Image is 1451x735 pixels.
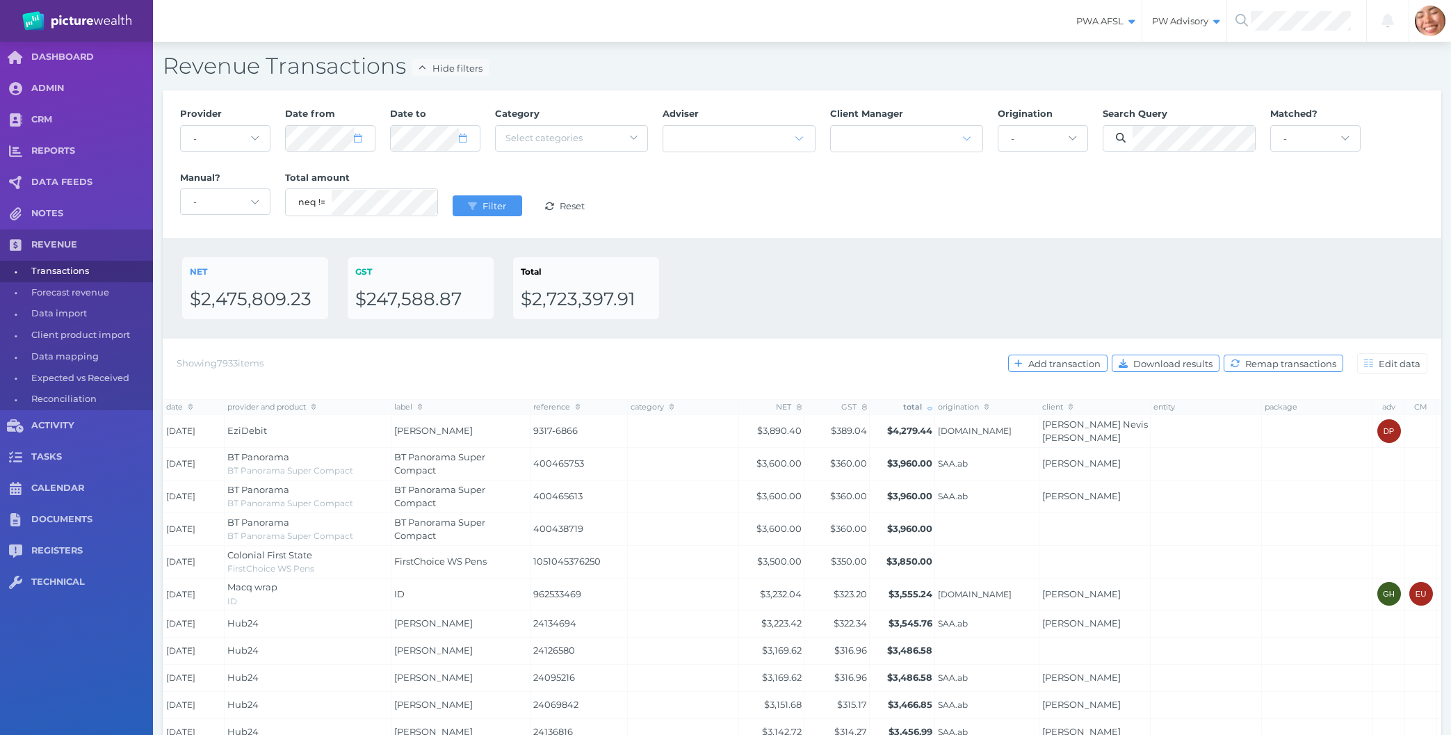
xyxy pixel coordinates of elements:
span: Search Query [1103,108,1167,119]
td: AdamMatthewsDRF.cm [935,415,1039,448]
span: Date from [285,108,335,119]
span: [PERSON_NAME] [394,425,473,436]
span: Hub24 [227,617,259,629]
button: Filter [453,195,522,216]
span: REGISTERS [31,545,153,557]
span: $3,169.62 [762,672,802,683]
span: category [631,402,674,412]
span: $3,500.00 [757,556,802,567]
span: GST [355,266,372,277]
span: Client product import [31,325,148,346]
span: 24069842 [533,698,625,712]
td: DaleScally.cm [935,578,1039,611]
button: Download results [1112,355,1219,372]
span: $3,545.76 [889,617,932,629]
td: 9317-6866 [530,415,628,448]
span: [DOMAIN_NAME] [938,426,1037,437]
span: $3,151.68 [764,699,802,710]
td: SAA.ab [935,480,1039,513]
span: $4,279.44 [887,425,932,436]
span: Provider [180,108,222,119]
div: $2,723,397.91 [521,288,651,312]
span: provider and product [227,402,316,412]
td: [DATE] [163,692,225,719]
span: Transactions [31,261,148,282]
span: Total [521,266,542,277]
span: $3,600.00 [756,490,802,501]
td: 24126580 [530,638,628,665]
td: SAA.ab [935,448,1039,480]
span: NET [776,402,802,412]
img: PW [22,11,131,31]
h2: Revenue Transactions [163,51,1441,81]
img: Sabrina Mena [1415,6,1445,36]
span: BT Panorama Super Compact [394,451,485,476]
td: SAA.ab [935,665,1039,692]
span: $360.00 [830,458,867,469]
td: [DATE] [163,665,225,692]
td: [DATE] [163,578,225,611]
button: Reset [530,195,600,216]
span: BT Panorama Super Compact [227,498,353,508]
span: Select categories [505,132,583,143]
td: SAA.ab [935,692,1039,719]
td: [DATE] [163,448,225,480]
span: Origination [998,108,1053,119]
th: package [1262,399,1373,414]
span: GH [1383,590,1395,598]
span: BT Panorama [227,517,289,528]
span: DASHBOARD [31,51,153,63]
span: BT Panorama [227,451,289,462]
span: [DOMAIN_NAME] [938,589,1037,600]
td: 400438719 [530,513,628,546]
td: 24095216 [530,665,628,692]
span: $350.00 [831,556,867,567]
span: NOTES [31,208,153,220]
span: ID [227,596,237,606]
td: [DATE] [163,513,225,546]
td: SAA.ab [935,611,1039,638]
span: TECHNICAL [31,576,153,588]
span: 9317-6866 [533,424,625,438]
span: Hide filters [429,63,488,74]
span: Category [495,108,540,119]
span: 24126580 [533,644,625,658]
span: NET [190,266,207,277]
td: [DATE] [163,415,225,448]
td: 400465613 [530,480,628,513]
span: $3,890.40 [757,425,802,436]
span: Client Manager [830,108,903,119]
span: TASKS [31,451,153,463]
span: 400438719 [533,522,625,536]
span: Download results [1130,358,1219,369]
span: DOCUMENTS [31,514,153,526]
a: [PERSON_NAME] [1042,458,1121,469]
span: 962533469 [533,588,625,601]
button: Add transaction [1008,355,1108,372]
span: BT Panorama [227,484,289,495]
span: Showing 7933 items [177,357,264,369]
span: DATA FEEDS [31,177,153,188]
span: Forecast revenue [31,282,148,304]
span: $389.04 [831,425,867,436]
span: date [166,402,193,412]
span: PW Advisory [1142,15,1226,27]
span: Filter [480,200,512,211]
a: [PERSON_NAME] [1042,588,1121,599]
span: BT Panorama Super Compact [394,517,485,542]
span: total [903,402,932,412]
th: entity [1151,399,1262,414]
a: [PERSON_NAME] [1042,490,1121,501]
span: $3,960.00 [887,490,932,501]
span: ID [394,588,405,599]
span: $3,466.85 [888,699,932,710]
span: Hub24 [227,672,259,683]
span: BT Panorama Super Compact [227,465,353,476]
span: Reset [557,200,591,211]
div: $247,588.87 [355,288,486,312]
span: [PERSON_NAME] [394,645,473,656]
span: Colonial First State [227,549,312,560]
th: CM [1405,399,1437,414]
span: SAA.ab [938,491,1037,502]
span: $316.96 [834,672,867,683]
